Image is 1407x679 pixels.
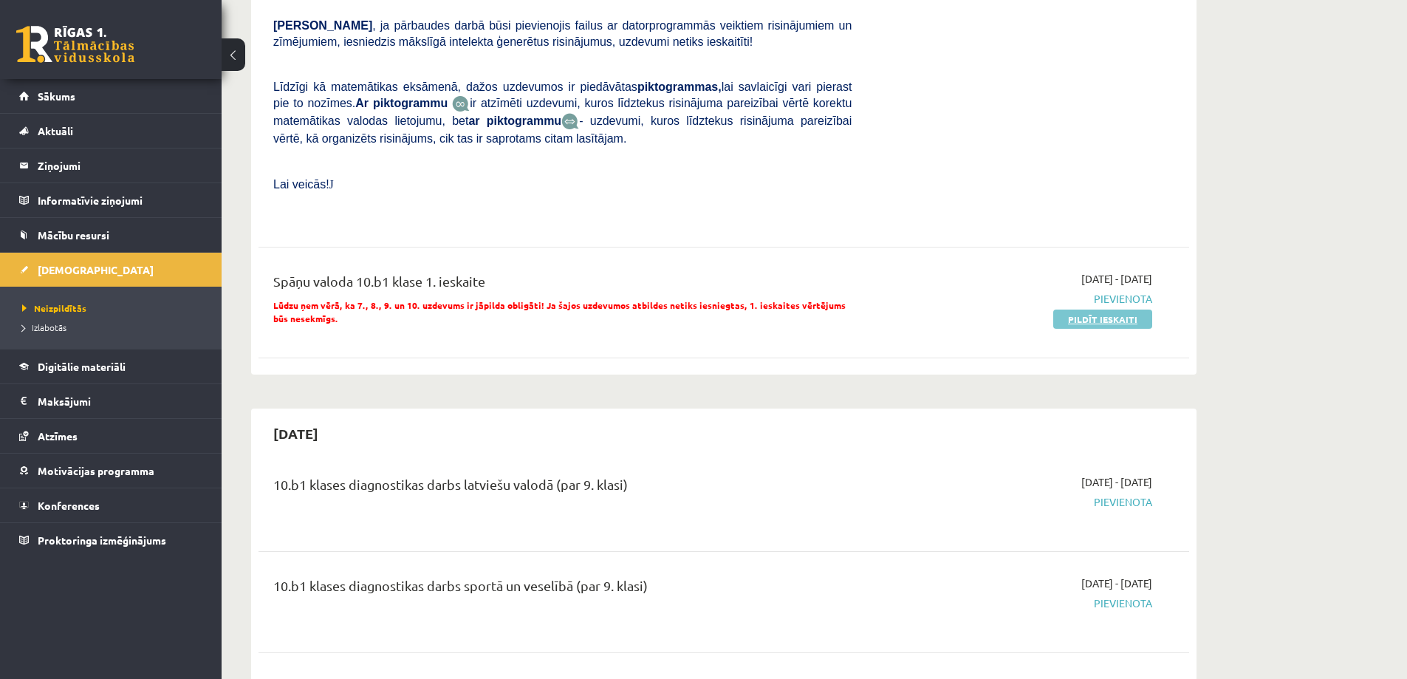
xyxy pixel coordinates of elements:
[38,360,126,373] span: Digitālie materiāli
[273,97,852,127] span: ir atzīmēti uzdevumi, kuros līdztekus risinājuma pareizībai vērtē korektu matemātikas valodas lie...
[273,576,852,603] div: 10.b1 klases diagnostikas darbs sportā un veselībā (par 9. klasi)
[874,596,1152,611] span: Pievienota
[22,301,207,315] a: Neizpildītās
[273,299,846,324] span: Lūdzu ņem vērā, ka 7., 8., 9. un 10. uzdevums ir jāpilda obligāti! Ja šajos uzdevumos atbildes ne...
[273,178,329,191] span: Lai veicās!
[329,178,334,191] span: J
[355,97,448,109] b: Ar piktogrammu
[38,124,73,137] span: Aktuāli
[1081,576,1152,591] span: [DATE] - [DATE]
[19,253,203,287] a: [DEMOGRAPHIC_DATA]
[273,474,852,502] div: 10.b1 klases diagnostikas darbs latviešu valodā (par 9. klasi)
[19,218,203,252] a: Mācību resursi
[19,149,203,182] a: Ziņojumi
[22,302,86,314] span: Neizpildītās
[1081,474,1152,490] span: [DATE] - [DATE]
[38,464,154,477] span: Motivācijas programma
[38,533,166,547] span: Proktoringa izmēģinājums
[1053,310,1152,329] a: Pildīt ieskaiti
[19,488,203,522] a: Konferences
[874,291,1152,307] span: Pievienota
[38,499,100,512] span: Konferences
[19,454,203,488] a: Motivācijas programma
[637,81,722,93] b: piktogrammas,
[22,321,207,334] a: Izlabotās
[16,26,134,63] a: Rīgas 1. Tālmācības vidusskola
[19,114,203,148] a: Aktuāli
[38,384,203,418] legend: Maksājumi
[1081,271,1152,287] span: [DATE] - [DATE]
[19,523,203,557] a: Proktoringa izmēģinājums
[38,429,78,443] span: Atzīmes
[19,79,203,113] a: Sākums
[561,113,579,130] img: wKvN42sLe3LLwAAAABJRU5ErkJggg==
[19,349,203,383] a: Digitālie materiāli
[259,416,333,451] h2: [DATE]
[273,271,852,298] div: Spāņu valoda 10.b1 klase 1. ieskaite
[273,19,372,32] span: [PERSON_NAME]
[38,228,109,242] span: Mācību resursi
[452,95,470,112] img: JfuEzvunn4EvwAAAAASUVORK5CYII=
[38,263,154,276] span: [DEMOGRAPHIC_DATA]
[19,183,203,217] a: Informatīvie ziņojumi
[19,419,203,453] a: Atzīmes
[38,183,203,217] legend: Informatīvie ziņojumi
[38,149,203,182] legend: Ziņojumi
[22,321,66,333] span: Izlabotās
[874,494,1152,510] span: Pievienota
[273,19,852,48] span: , ja pārbaudes darbā būsi pievienojis failus ar datorprogrammās veiktiem risinājumiem un zīmējumi...
[468,115,561,127] b: ar piktogrammu
[38,89,75,103] span: Sākums
[19,384,203,418] a: Maksājumi
[273,81,852,109] span: Līdzīgi kā matemātikas eksāmenā, dažos uzdevumos ir piedāvātas lai savlaicīgi vari pierast pie to...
